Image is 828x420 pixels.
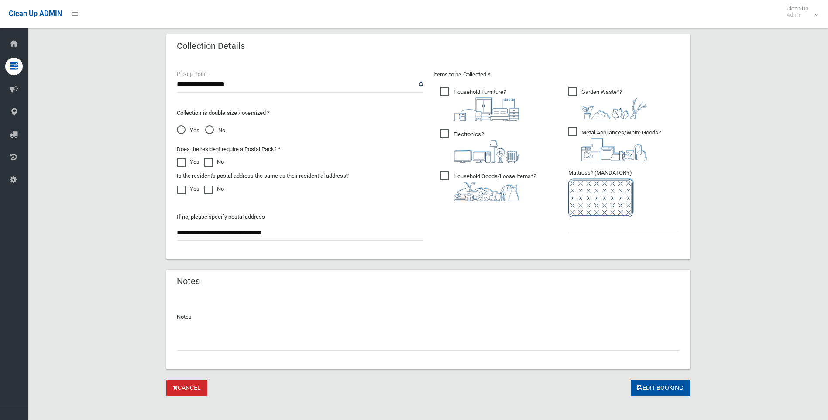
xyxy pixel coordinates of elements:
[440,87,519,121] span: Household Furniture
[631,380,690,396] button: Edit Booking
[581,129,661,161] i: ?
[204,184,224,194] label: No
[177,184,199,194] label: Yes
[581,89,647,119] i: ?
[9,10,62,18] span: Clean Up ADMIN
[166,273,210,290] header: Notes
[166,380,207,396] a: Cancel
[205,125,225,136] span: No
[433,69,680,80] p: Items to be Collected *
[166,38,255,55] header: Collection Details
[177,157,199,167] label: Yes
[568,178,634,217] img: e7408bece873d2c1783593a074e5cb2f.png
[440,171,536,201] span: Household Goods/Loose Items*
[204,157,224,167] label: No
[581,138,647,161] img: 36c1b0289cb1767239cdd3de9e694f19.png
[454,140,519,163] img: 394712a680b73dbc3d2a6a3a7ffe5a07.png
[454,131,519,163] i: ?
[454,182,519,201] img: b13cc3517677393f34c0a387616ef184.png
[782,5,817,18] span: Clean Up
[177,171,349,181] label: Is the resident's postal address the same as their residential address?
[568,127,661,161] span: Metal Appliances/White Goods
[440,129,519,163] span: Electronics
[454,173,536,201] i: ?
[454,97,519,121] img: aa9efdbe659d29b613fca23ba79d85cb.png
[454,89,519,121] i: ?
[177,144,281,155] label: Does the resident require a Postal Pack? *
[581,97,647,119] img: 4fd8a5c772b2c999c83690221e5242e0.png
[177,125,199,136] span: Yes
[568,169,680,217] span: Mattress* (MANDATORY)
[177,312,680,322] p: Notes
[177,108,423,118] p: Collection is double size / oversized *
[787,12,808,18] small: Admin
[568,87,647,119] span: Garden Waste*
[177,212,265,222] label: If no, please specify postal address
